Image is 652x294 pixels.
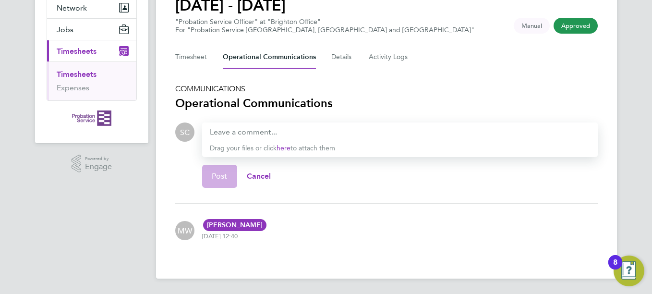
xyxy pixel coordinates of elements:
[72,110,111,126] img: probationservice-logo-retina.png
[180,127,190,137] span: SC
[72,155,112,173] a: Powered byEngage
[85,155,112,163] span: Powered by
[175,122,194,142] div: Sharon Coleman
[175,84,598,94] h5: COMMUNICATIONS
[57,3,87,12] span: Network
[57,25,73,34] span: Jobs
[57,83,89,92] a: Expenses
[47,19,136,40] button: Jobs
[175,96,598,111] h3: Operational Communications
[202,233,238,240] div: [DATE] 12:40
[331,46,353,69] button: Details
[178,225,192,236] span: MW
[237,165,281,188] button: Cancel
[210,144,335,152] span: Drag your files or click to attach them
[57,70,97,79] a: Timesheets
[247,171,271,181] span: Cancel
[57,47,97,56] span: Timesheets
[614,256,644,286] button: Open Resource Center, 8 new notifications
[223,46,316,69] button: Operational Communications
[613,262,617,275] div: 8
[175,26,474,34] div: For "Probation Service [GEOGRAPHIC_DATA], [GEOGRAPHIC_DATA] and [GEOGRAPHIC_DATA]"
[554,18,598,34] span: This timesheet has been approved.
[175,221,194,240] div: Mark White
[203,219,266,231] span: [PERSON_NAME]
[47,40,136,61] button: Timesheets
[47,61,136,100] div: Timesheets
[175,46,207,69] button: Timesheet
[369,46,409,69] button: Activity Logs
[175,18,474,34] div: "Probation Service Officer" at "Brighton Office"
[47,110,137,126] a: Go to home page
[85,163,112,171] span: Engage
[277,144,290,152] a: here
[514,18,550,34] span: This timesheet was manually created.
